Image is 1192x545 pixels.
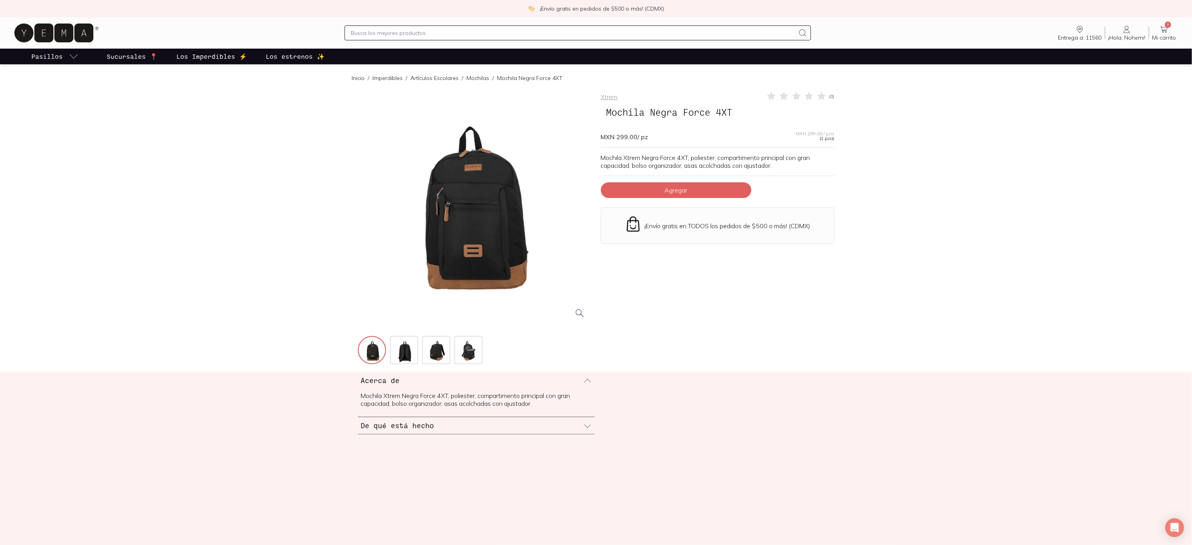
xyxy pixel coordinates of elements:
p: Mochila Xtrem Negra Force 4XT, poliester, compartimento principal con gran capacidad, bolso organ... [601,154,835,169]
p: Mochila Negra Force 4XT [497,74,563,82]
span: / [490,74,497,82]
h3: De qué está hecho [361,420,434,431]
span: (1 pza) [820,136,835,141]
p: ¡Envío gratis en TODOS los pedidos de $500 o más! (CDMX) [645,222,811,230]
a: Los estrenos ✨ [264,49,326,64]
span: / [365,74,373,82]
a: 9Mi carrito [1149,25,1179,41]
p: Sucursales 📍 [107,52,158,61]
img: 34282-mochila-negra-force-4xt-3_b62769b4-f7a4-45db-bd43-f8945dafd039=fwebp-q70-w256 [423,337,451,365]
span: Mochila Negra Force 4XT [601,105,738,120]
span: ( 0 ) [829,94,835,99]
a: Artículos Escolares [411,74,459,82]
a: Imperdibles [373,74,403,82]
a: ¡Hola, Nohemi! [1105,25,1149,41]
img: check [528,5,535,12]
a: Mochilas [467,74,490,82]
p: Los estrenos ✨ [266,52,325,61]
p: Los Imperdibles ⚡️ [176,52,247,61]
a: Sucursales 📍 [105,49,159,64]
span: / [459,74,467,82]
div: Open Intercom Messenger [1165,518,1184,537]
span: ¡Hola, Nohemi! [1109,34,1146,41]
a: pasillo-todos-link [30,49,80,64]
span: Mi carrito [1152,34,1176,41]
h3: Acerca de [361,375,400,385]
img: 34282-mochila-negra-force-4xt-4_ceb3d7f6-f3a7-4d9e-825b-c2b43fc30650=fwebp-q70-w256 [455,337,483,365]
a: Inicio [352,74,365,82]
a: Entrega a: 11560 [1055,25,1105,41]
p: Pasillos [31,52,63,61]
img: Envío [625,216,642,233]
img: 34282-mochila-negra-force-4xt-1_9aaeb92d-5701-4d8c-9f3e-8d46e24d8b80=fwebp-q70-w256 [359,337,387,365]
a: Los Imperdibles ⚡️ [175,49,249,64]
span: MXN 299.00 / pz [601,133,648,141]
span: MXN 299.00 / pza [796,131,835,136]
a: Xtrem [601,93,618,101]
span: / [403,74,411,82]
span: Agregar [665,186,688,194]
button: Agregar [601,182,751,198]
img: 34282-mochila-negra-force-4xt-2_87fa6429-b163-4bb1-906b-45fbdca325aa=fwebp-q70-w256 [391,337,419,365]
p: Mochila Xtrem Negra Force 4XT, poliester, compartimento principal con gran capacidad, bolso organ... [361,392,591,407]
p: ¡Envío gratis en pedidos de $500 o más! (CDMX) [540,5,664,13]
span: Entrega a: 11560 [1058,34,1102,41]
input: Busca los mejores productos [351,28,795,38]
span: 9 [1165,22,1171,28]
